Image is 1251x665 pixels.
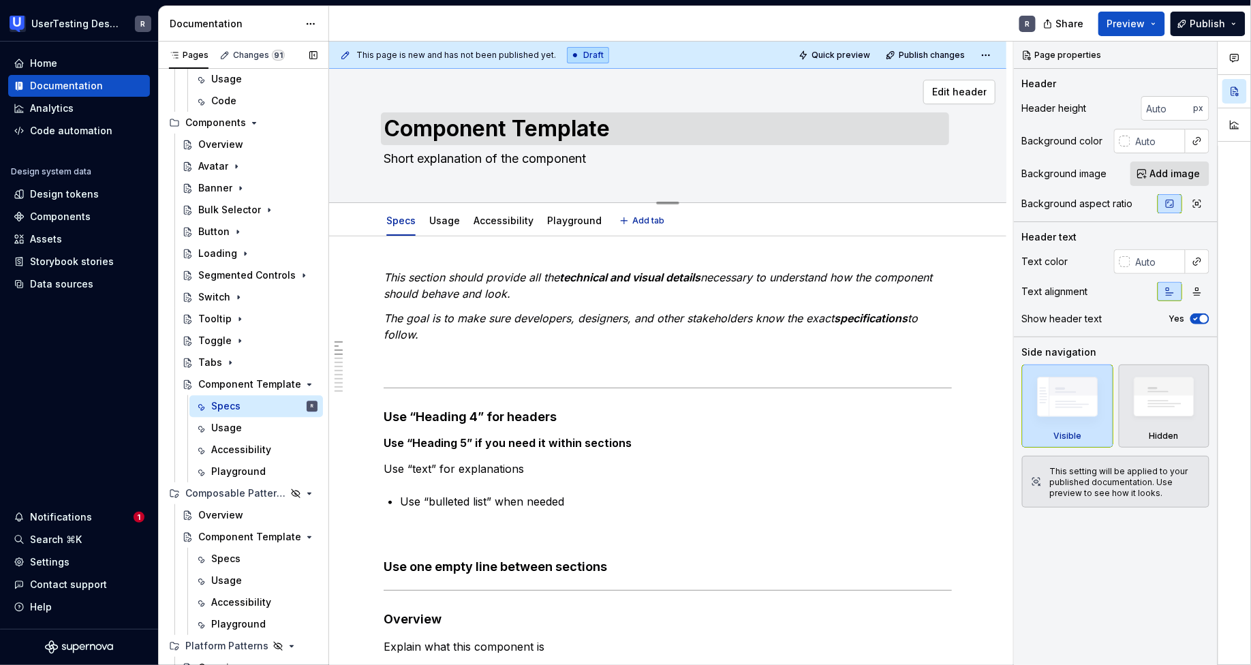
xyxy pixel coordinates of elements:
[198,290,230,304] div: Switch
[559,270,700,284] em: technical and visual details
[1107,17,1145,31] span: Preview
[198,356,222,369] div: Tabs
[176,199,323,221] a: Bulk Selector
[923,80,995,104] button: Edit header
[384,559,952,575] h4: Use one empty line between sections
[8,206,150,228] a: Components
[176,330,323,352] a: Toggle
[233,50,285,61] div: Changes
[45,640,113,654] svg: Supernova Logo
[1056,17,1084,31] span: Share
[211,421,242,435] div: Usage
[812,50,870,61] span: Quick preview
[176,243,323,264] a: Loading
[176,177,323,199] a: Banner
[189,395,323,417] a: SpecsR
[1022,230,1077,244] div: Header text
[198,247,237,260] div: Loading
[400,493,952,510] p: Use “bulleted list” when needed
[189,613,323,635] a: Playground
[8,551,150,573] a: Settings
[198,312,232,326] div: Tooltip
[185,116,246,129] div: Components
[1194,103,1204,114] p: px
[381,206,421,234] div: Specs
[1025,18,1030,29] div: R
[189,461,323,482] a: Playground
[211,443,271,457] div: Accessibility
[211,94,236,108] div: Code
[1022,197,1133,211] div: Background aspect ratio
[185,486,286,500] div: Composable Patterns
[30,255,114,268] div: Storybook stories
[211,574,242,587] div: Usage
[189,90,323,112] a: Code
[8,273,150,295] a: Data sources
[185,639,268,653] div: Platform Patterns
[30,124,112,138] div: Code automation
[882,46,971,65] button: Publish changes
[384,638,952,655] p: Explain what this component is
[8,574,150,596] button: Contact support
[198,159,228,173] div: Avatar
[8,228,150,250] a: Assets
[30,210,91,223] div: Components
[30,232,62,246] div: Assets
[1022,365,1113,448] div: Visible
[198,334,232,347] div: Toggle
[30,510,92,524] div: Notifications
[834,311,908,325] em: specifications
[211,617,266,631] div: Playground
[134,512,144,523] span: 1
[189,591,323,613] a: Accessibility
[189,68,323,90] a: Usage
[1171,12,1246,36] button: Publish
[272,50,285,61] span: 91
[211,552,241,566] div: Specs
[211,72,242,86] div: Usage
[8,52,150,74] a: Home
[1169,313,1185,324] label: Yes
[1050,466,1201,499] div: This setting will be applied to your published documentation. Use preview to see how it looks.
[170,17,298,31] div: Documentation
[1098,12,1165,36] button: Preview
[169,50,208,61] div: Pages
[189,439,323,461] a: Accessibility
[547,215,602,226] a: Playground
[468,206,539,234] div: Accessibility
[11,166,91,177] div: Design system data
[1022,167,1107,181] div: Background image
[198,268,296,282] div: Segmented Controls
[8,596,150,618] button: Help
[311,399,313,413] div: R
[176,526,323,548] a: Component Template
[8,120,150,142] a: Code automation
[176,134,323,155] a: Overview
[384,311,834,325] em: The goal is to make sure developers, designers, and other stakeholders know the exact
[198,530,301,544] div: Component Template
[30,600,52,614] div: Help
[30,57,57,70] div: Home
[30,555,69,569] div: Settings
[198,203,261,217] div: Bulk Selector
[1149,431,1179,442] div: Hidden
[176,286,323,308] a: Switch
[198,138,243,151] div: Overview
[30,533,82,546] div: Search ⌘K
[8,529,150,551] button: Search ⌘K
[384,436,952,450] h5: Use “Heading 5” if you need it within sections
[211,465,266,478] div: Playground
[384,461,952,477] p: Use “text” for explanations
[10,16,26,32] img: 41adf70f-fc1c-4662-8e2d-d2ab9c673b1b.png
[8,506,150,528] button: Notifications1
[8,75,150,97] a: Documentation
[30,277,93,291] div: Data sources
[1022,77,1057,91] div: Header
[386,215,416,226] a: Specs
[176,373,323,395] a: Component Template
[30,578,107,591] div: Contact support
[176,504,323,526] a: Overview
[198,225,230,238] div: Button
[198,508,243,522] div: Overview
